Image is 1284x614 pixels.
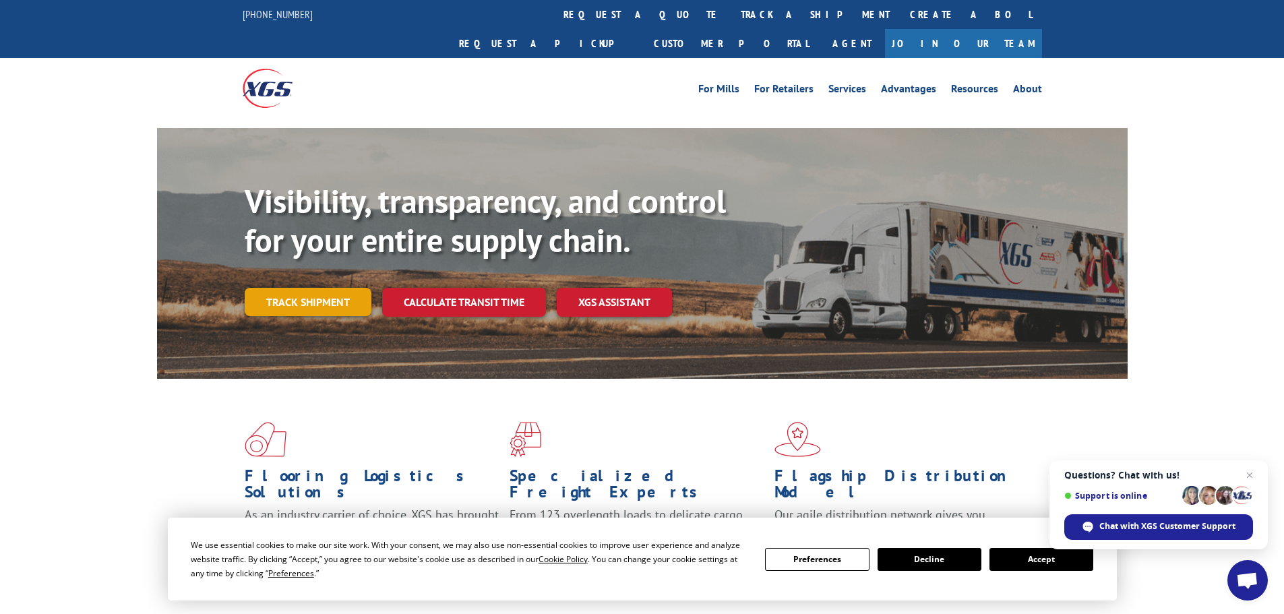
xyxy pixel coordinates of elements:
button: Accept [989,548,1093,571]
h1: Specialized Freight Experts [510,468,764,507]
a: Track shipment [245,288,371,316]
b: Visibility, transparency, and control for your entire supply chain. [245,180,726,261]
a: Open chat [1227,560,1268,601]
span: Cookie Policy [539,553,588,565]
a: Services [828,84,866,98]
a: Advantages [881,84,936,98]
span: Chat with XGS Customer Support [1099,520,1235,532]
a: For Mills [698,84,739,98]
a: [PHONE_NUMBER] [243,7,313,21]
div: Cookie Consent Prompt [168,518,1117,601]
h1: Flagship Distribution Model [774,468,1029,507]
span: Questions? Chat with us! [1064,470,1253,481]
a: Customer Portal [644,29,819,58]
a: XGS ASSISTANT [557,288,672,317]
div: We use essential cookies to make our site work. With your consent, we may also use non-essential ... [191,538,749,580]
a: Resources [951,84,998,98]
span: Chat with XGS Customer Support [1064,514,1253,540]
a: Calculate transit time [382,288,546,317]
img: xgs-icon-total-supply-chain-intelligence-red [245,422,286,457]
a: Request a pickup [449,29,644,58]
h1: Flooring Logistics Solutions [245,468,499,507]
p: From 123 overlength loads to delicate cargo, our experienced staff knows the best way to move you... [510,507,764,567]
a: For Retailers [754,84,814,98]
span: As an industry carrier of choice, XGS has brought innovation and dedication to flooring logistics... [245,507,499,555]
span: Our agile distribution network gives you nationwide inventory management on demand. [774,507,1022,539]
img: xgs-icon-flagship-distribution-model-red [774,422,821,457]
span: Support is online [1064,491,1178,501]
button: Decline [878,548,981,571]
a: Agent [819,29,885,58]
img: xgs-icon-focused-on-flooring-red [510,422,541,457]
span: Preferences [268,567,314,579]
a: Join Our Team [885,29,1042,58]
a: About [1013,84,1042,98]
button: Preferences [765,548,869,571]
